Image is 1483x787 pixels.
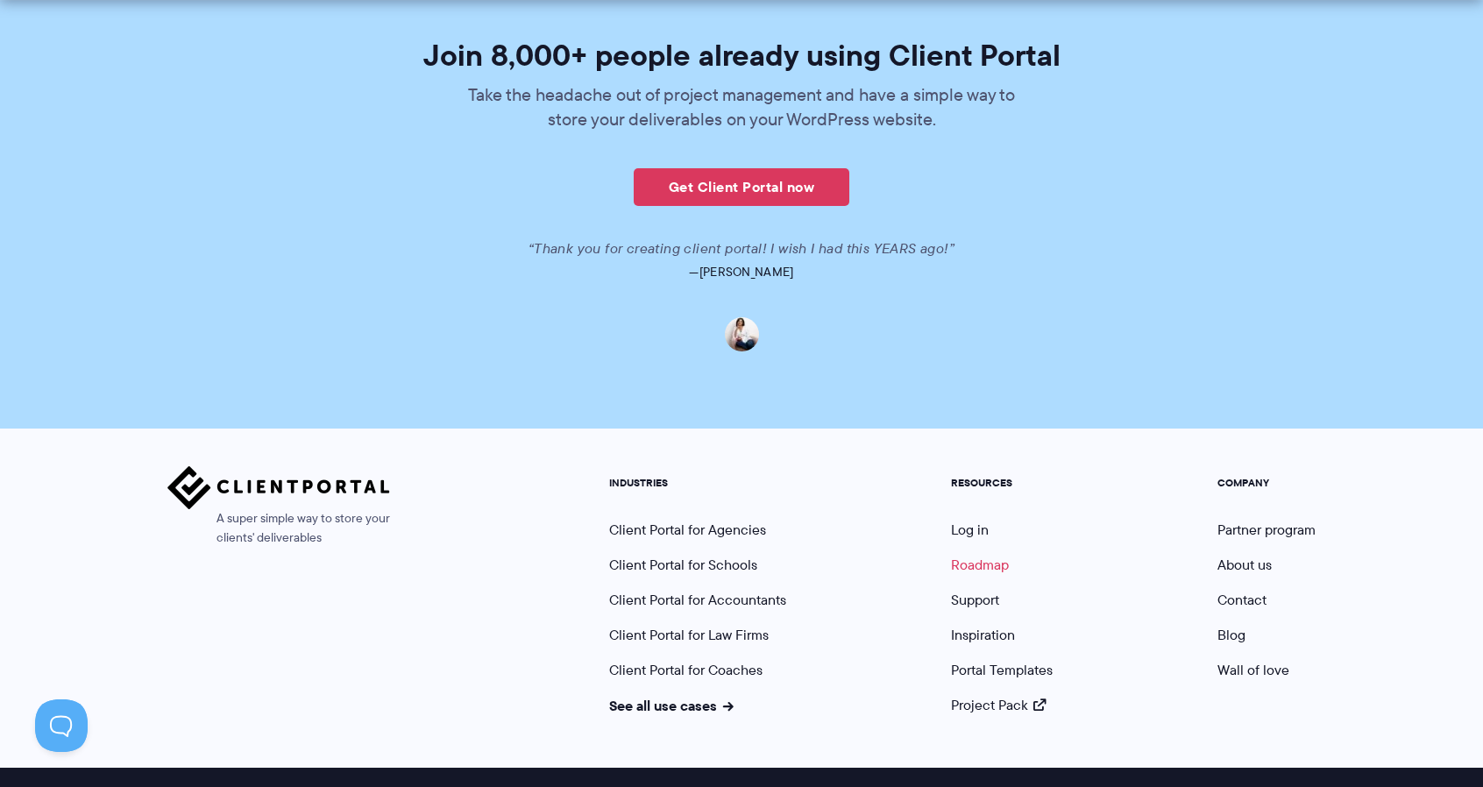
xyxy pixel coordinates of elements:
img: Kirsten @ecommdesigner testimonial for Client Portal [725,317,759,351]
p: Take the headache out of project management and have a simple way to store your deliverables on y... [457,82,1026,131]
a: Contact [1217,590,1267,610]
a: Client Portal for Law Firms [609,625,769,645]
p: “Thank you for creating client portal! I wish I had this YEARS ago!” [518,238,965,259]
a: See all use cases [609,695,734,716]
a: Client Portal for Accountants [609,590,786,610]
iframe: Toggle Customer Support [35,699,88,752]
a: Blog [1217,625,1245,645]
a: Client Portal for Coaches [609,660,763,680]
a: Wall of love [1217,660,1289,680]
h5: RESOURCES [951,477,1053,489]
p: —[PERSON_NAME] [250,259,1234,284]
a: Log in [951,520,989,540]
a: Client Portal for Agencies [609,520,766,540]
a: Portal Templates [951,660,1053,680]
a: Inspiration [951,625,1015,645]
a: Client Portal for Schools [609,555,757,575]
a: Project Pack [951,695,1046,715]
a: About us [1217,555,1272,575]
span: A super simple way to store your clients' deliverables [167,509,390,548]
h2: Join 8,000+ people already using Client Portal [250,40,1234,70]
a: Roadmap [951,555,1009,575]
a: Partner program [1217,520,1316,540]
h5: INDUSTRIES [609,477,786,489]
h5: COMPANY [1217,477,1316,489]
a: Get Client Portal now [634,168,849,206]
a: Support [951,590,999,610]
